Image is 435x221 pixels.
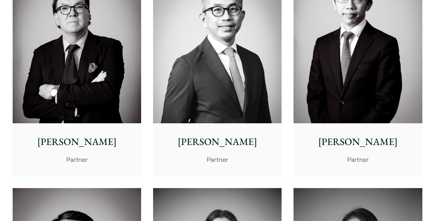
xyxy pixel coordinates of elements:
[159,155,276,164] p: Partner
[18,134,136,149] p: [PERSON_NAME]
[18,155,136,164] p: Partner
[299,134,416,149] p: [PERSON_NAME]
[299,155,416,164] p: Partner
[159,134,276,149] p: [PERSON_NAME]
